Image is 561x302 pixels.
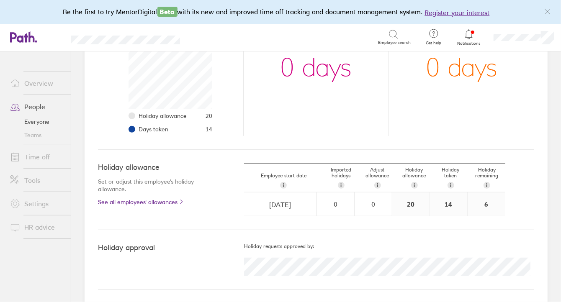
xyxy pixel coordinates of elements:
[280,26,352,109] div: 0 days
[203,33,224,41] div: Search
[283,182,284,189] span: i
[98,199,211,205] a: See all employees' allowances
[426,26,497,109] div: 0 days
[3,115,71,128] a: Everyone
[98,178,211,193] p: Set or adjust this employee's holiday allowance.
[244,169,323,192] div: Employee start date
[139,126,168,133] span: Days taken
[396,164,433,192] div: Holiday allowance
[486,182,488,189] span: i
[3,195,71,212] a: Settings
[139,113,187,119] span: Holiday allowance
[468,192,505,216] div: 6
[3,75,71,92] a: Overview
[377,182,378,189] span: i
[414,182,415,189] span: i
[425,8,490,18] button: Register your interest
[63,7,498,18] div: Be the first to try MentorDigital with its new and improved time off tracking and document manage...
[3,172,71,189] a: Tools
[3,219,71,235] a: HR advice
[455,28,483,46] a: Notifications
[433,164,469,192] div: Holiday taken
[244,193,316,216] input: dd/mm/yyyy
[244,243,534,249] h5: Holiday requests approved by:
[469,164,505,192] div: Holiday remaining
[206,113,212,119] span: 20
[3,148,71,165] a: Time off
[3,128,71,142] a: Teams
[455,41,483,46] span: Notifications
[3,98,71,115] a: People
[340,182,342,189] span: i
[355,200,391,208] div: 0
[157,7,178,17] span: Beta
[323,164,359,192] div: Imported holidays
[317,200,354,208] div: 0
[450,182,451,189] span: i
[359,164,396,192] div: Adjust allowance
[378,40,411,45] span: Employee search
[98,243,244,252] h4: Holiday approval
[206,126,212,133] span: 14
[420,41,447,46] span: Get help
[430,192,467,216] div: 14
[392,192,430,216] div: 20
[98,163,211,172] h4: Holiday allowance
